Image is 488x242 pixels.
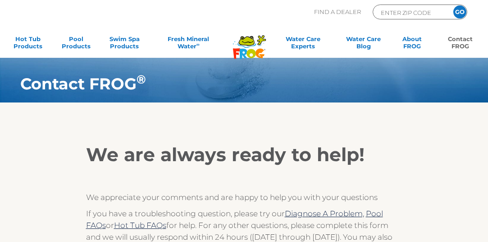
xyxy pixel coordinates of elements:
sup: ∞ [196,42,200,47]
p: Find A Dealer [314,5,361,19]
p: We appreciate your comments and are happy to help you with your questions [86,191,402,203]
h1: Contact FROG [20,75,434,93]
a: Diagnose A Problem, [285,209,364,218]
a: Hot Tub FAQs [114,221,166,230]
h2: We are always ready to help! [86,143,402,166]
img: Frog Products Logo [228,23,271,59]
input: GO [453,5,466,19]
a: Water CareExperts [272,35,334,53]
a: Water CareBlog [345,35,382,53]
a: Hot TubProducts [9,35,46,53]
a: Swim SpaProducts [106,35,143,53]
a: Fresh MineralWater∞ [154,35,223,53]
a: AboutFROG [393,35,430,53]
a: PoolProducts [57,35,95,53]
a: ContactFROG [442,35,479,53]
sup: ® [137,72,146,87]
